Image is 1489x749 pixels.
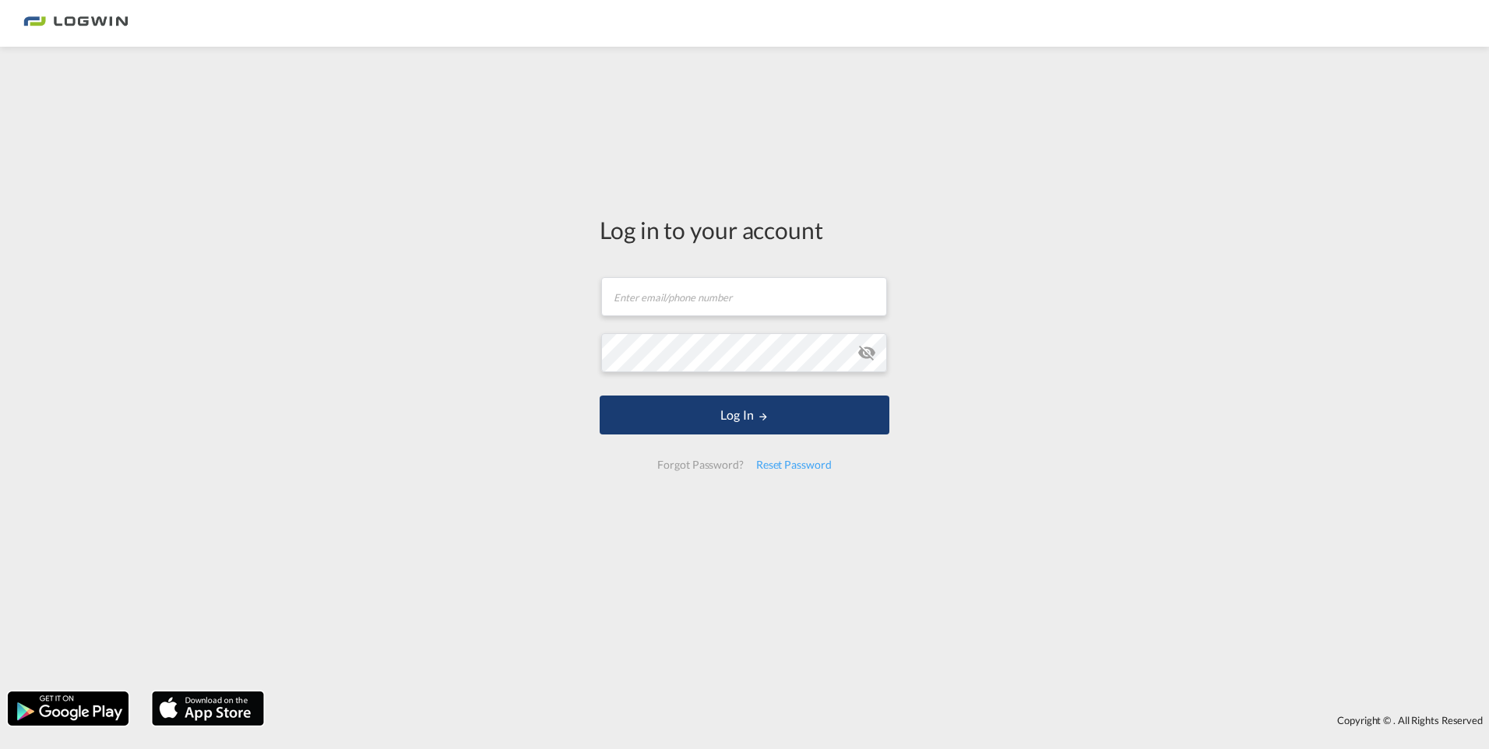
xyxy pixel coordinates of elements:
div: Reset Password [750,451,838,479]
button: LOGIN [600,396,889,434]
img: google.png [6,690,130,727]
div: Log in to your account [600,213,889,246]
img: apple.png [150,690,266,727]
md-icon: icon-eye-off [857,343,876,362]
div: Forgot Password? [651,451,749,479]
div: Copyright © . All Rights Reserved [272,707,1489,733]
input: Enter email/phone number [601,277,887,316]
img: bc73a0e0d8c111efacd525e4c8ad7d32.png [23,6,128,41]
